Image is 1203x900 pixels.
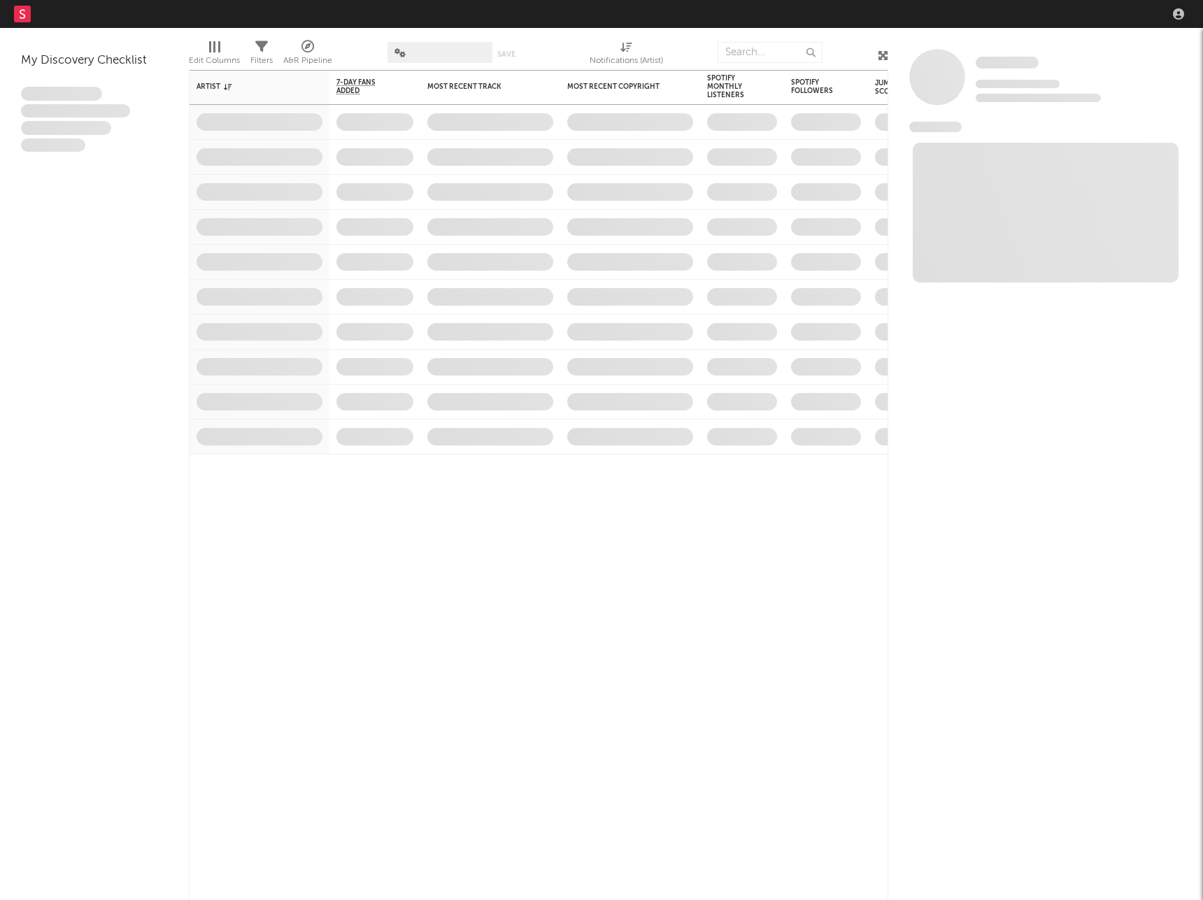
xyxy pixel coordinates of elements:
[21,121,111,135] span: Praesent ac interdum
[875,79,910,96] div: Jump Score
[707,74,756,99] div: Spotify Monthly Listeners
[427,83,532,91] div: Most Recent Track
[976,57,1039,69] span: Some Artist
[189,35,240,76] div: Edit Columns
[590,35,663,76] div: Notifications (Artist)
[250,35,273,76] div: Filters
[250,52,273,69] div: Filters
[497,50,515,58] button: Save
[976,94,1101,102] span: 0 fans last week
[21,104,130,118] span: Integer aliquet in purus et
[21,52,168,69] div: My Discovery Checklist
[567,83,672,91] div: Most Recent Copyright
[590,52,663,69] div: Notifications (Artist)
[283,52,332,69] div: A&R Pipeline
[976,80,1060,88] span: Tracking Since: [DATE]
[336,78,392,95] span: 7-Day Fans Added
[283,35,332,76] div: A&R Pipeline
[791,78,840,95] div: Spotify Followers
[718,42,823,63] input: Search...
[21,87,102,101] span: Lorem ipsum dolor
[197,83,301,91] div: Artist
[976,56,1039,70] a: Some Artist
[909,122,962,132] span: News Feed
[21,138,85,152] span: Aliquam viverra
[189,52,240,69] div: Edit Columns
